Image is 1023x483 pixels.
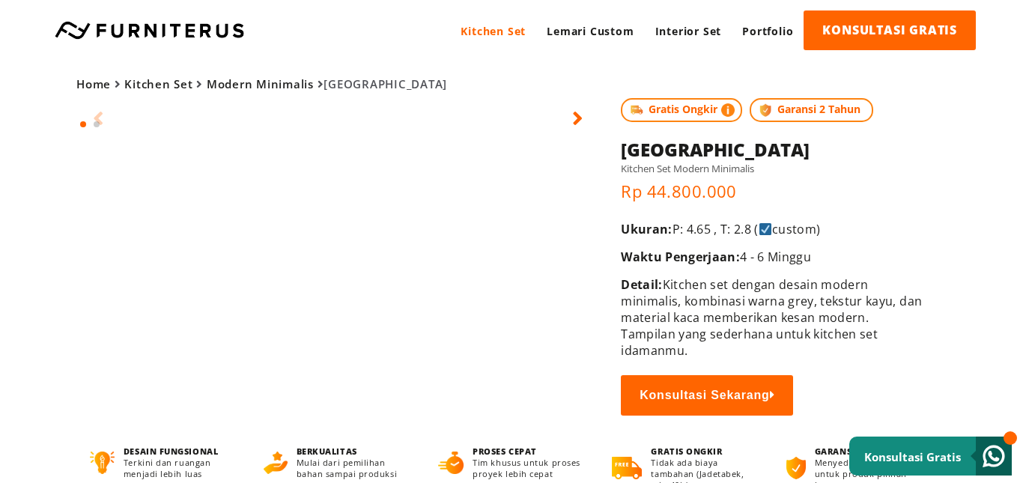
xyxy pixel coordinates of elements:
[628,102,645,118] img: shipping.jpg
[645,10,732,52] a: Interior Set
[621,276,926,359] p: Kitchen set dengan desain modern minimalis, kombinasi warna grey, tekstur kayu, dan material kaca...
[757,102,774,118] img: protect.png
[473,457,584,479] p: Tim khusus untuk proses proyek lebih cepat
[124,446,237,457] h4: DESAIN FUNGSIONAL
[651,446,758,457] h4: GRATIS ONGKIR
[124,76,192,91] a: Kitchen Set
[721,102,735,118] img: info-colored.png
[612,457,642,479] img: gratis-ongkir.png
[759,223,771,235] img: ☑
[815,446,932,457] h4: GARANSI 2 TAHUN
[804,10,976,50] a: KONSULTASI GRATIS
[621,180,926,202] p: Rp 44.800.000
[621,137,926,162] h1: [GEOGRAPHIC_DATA]
[750,98,873,122] span: Garansi 2 Tahun
[76,76,447,91] span: [GEOGRAPHIC_DATA]
[297,457,410,479] p: Mulai dari pemilihan bahan sampai produksi
[90,452,115,474] img: desain-fungsional.png
[124,457,237,479] p: Terkini dan ruangan menjadi lebih luas
[297,446,410,457] h4: BERKUALITAS
[264,452,287,474] img: berkualitas.png
[536,10,644,52] a: Lemari Custom
[76,76,111,91] a: Home
[732,10,804,52] a: Portfolio
[864,449,961,464] small: Konsultasi Gratis
[473,446,584,457] h4: PROSES CEPAT
[207,76,314,91] a: Modern Minimalis
[621,375,793,416] button: Konsultasi Sekarang
[621,249,740,265] span: Waktu Pengerjaan:
[450,10,536,52] a: Kitchen Set
[621,221,926,237] p: P: 4.65 , T: 2.8 ( custom)
[621,221,672,237] span: Ukuran:
[849,437,1012,476] a: Konsultasi Gratis
[621,162,926,175] h5: Kitchen Set Modern Minimalis
[621,249,926,265] p: 4 - 6 Minggu
[438,452,464,474] img: proses-cepat.png
[621,98,742,122] span: Gratis Ongkir
[786,457,806,479] img: bergaransi.png
[621,276,662,293] span: Detail:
